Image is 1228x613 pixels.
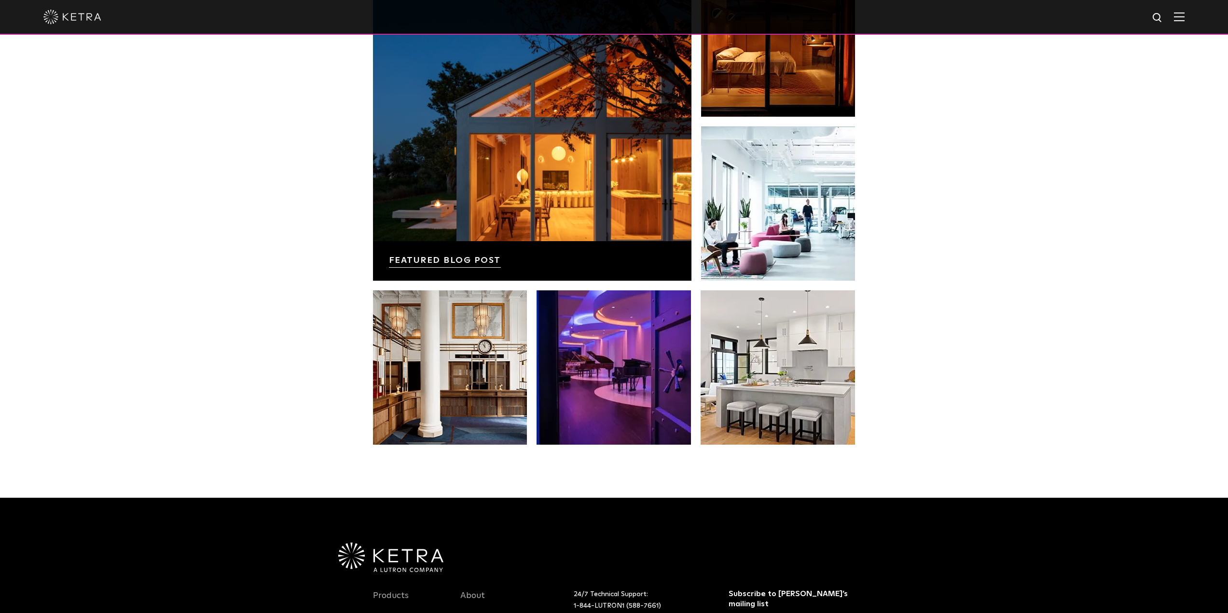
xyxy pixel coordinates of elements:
a: About [460,590,485,613]
a: Products [373,590,409,613]
img: Ketra-aLutronCo_White_RGB [338,543,443,572]
img: Hamburger%20Nav.svg [1174,12,1185,21]
img: ketra-logo-2019-white [43,10,101,24]
a: 1-844-LUTRON1 (588-7661) [574,602,661,609]
h3: Subscribe to [PERSON_NAME]’s mailing list [729,589,853,609]
img: search icon [1152,12,1164,24]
